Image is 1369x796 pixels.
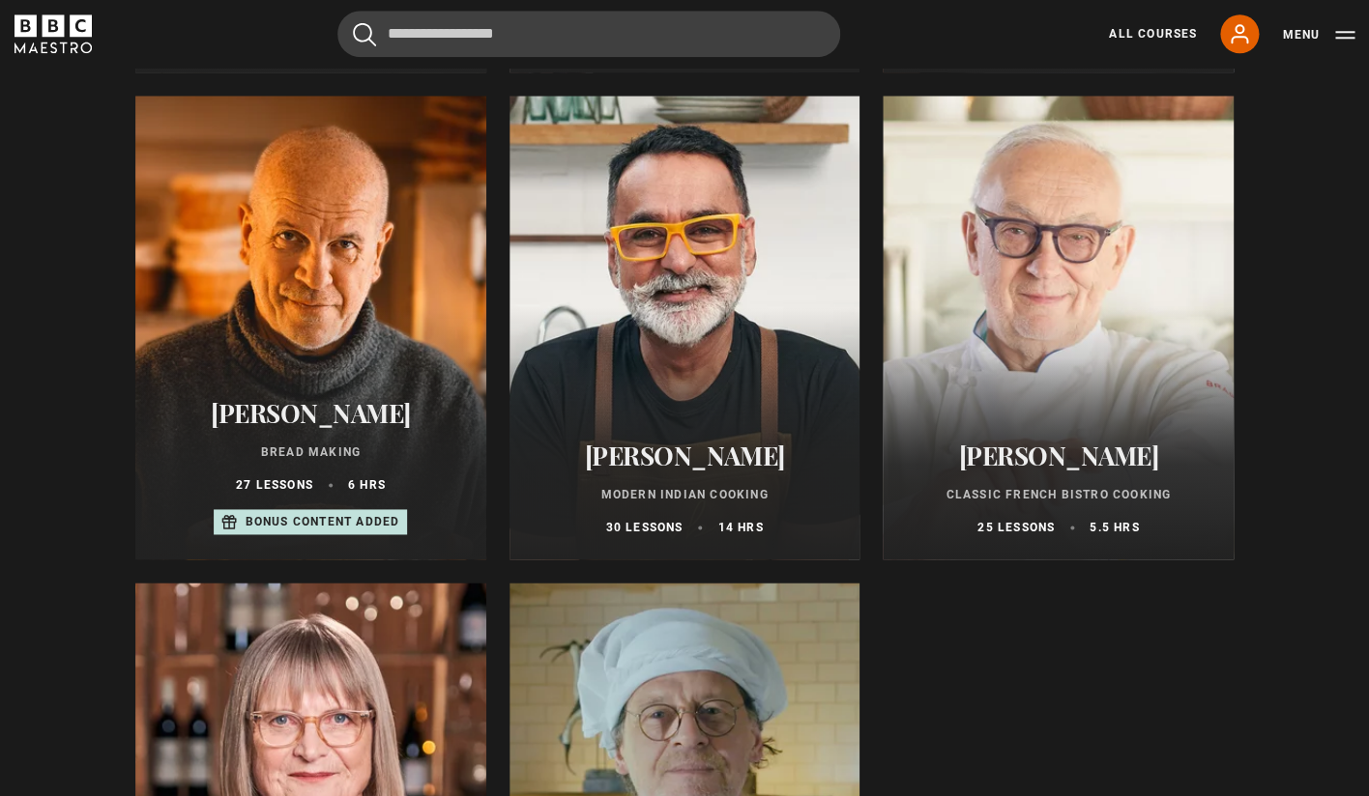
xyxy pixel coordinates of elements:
[906,441,1210,470] h2: [PERSON_NAME]
[236,476,313,494] p: 27 lessons
[159,398,463,428] h2: [PERSON_NAME]
[906,486,1210,503] p: Classic French Bistro Cooking
[883,96,1234,559] a: [PERSON_NAME] Classic French Bistro Cooking 25 lessons 5.5 hrs
[1090,519,1139,536] p: 5.5 hrs
[135,96,486,559] a: [PERSON_NAME] Bread Making 27 lessons 6 hrs Bonus content added
[605,519,683,536] p: 30 lessons
[348,476,386,494] p: 6 hrs
[15,14,92,53] svg: BBC Maestro
[353,22,376,46] button: Submit the search query
[1109,25,1197,43] a: All Courses
[159,443,463,461] p: Bread Making
[717,519,763,536] p: 14 hrs
[977,519,1055,536] p: 25 lessons
[510,96,860,559] a: [PERSON_NAME] Modern Indian Cooking 30 lessons 14 hrs
[1282,25,1354,44] button: Toggle navigation
[533,486,837,503] p: Modern Indian Cooking
[533,441,837,470] h2: [PERSON_NAME]
[245,513,399,530] p: Bonus content added
[337,11,840,57] input: Search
